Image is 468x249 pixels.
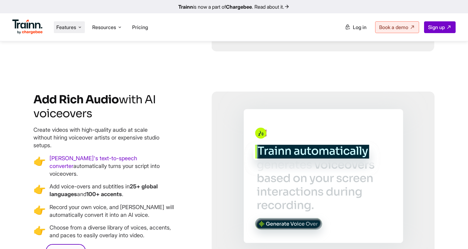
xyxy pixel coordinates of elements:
[12,19,43,34] img: Trainn Logo
[375,21,419,33] a: Book a demo
[428,24,445,30] span: Sign up
[33,154,46,178] span: 👉
[353,24,366,30] span: Log in
[92,24,116,31] span: Resources
[50,203,176,219] p: Record your own voice, and [PERSON_NAME] will automatically convert it into an AI voice.
[33,182,46,198] span: 👉
[33,92,178,120] h3: Add Rich Audio
[178,4,193,10] b: Trainn
[226,4,252,10] b: Chargebee
[50,155,137,169] a: [PERSON_NAME]'s text-to-speech converter
[33,224,46,239] span: 👉
[341,22,370,33] a: Log in
[33,92,156,120] span: with AI voiceovers
[50,182,176,198] p: Add voice-overs and subtitles in and .
[50,224,176,239] p: Choose from a diverse library of voices, accents, and paces to easily overlay into video.
[132,24,148,30] a: Pricing
[379,24,408,30] span: Book a demo
[50,154,176,178] p: automatically turns your script into voiceovers.
[56,24,76,31] span: Features
[33,126,160,149] p: Create videos with high-quality audio at scale without hiring voiceover artists or expensive stud...
[424,21,456,33] a: Sign up
[33,203,46,219] span: 👉
[86,191,122,197] b: 100+ accents
[437,219,468,249] iframe: Chat Widget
